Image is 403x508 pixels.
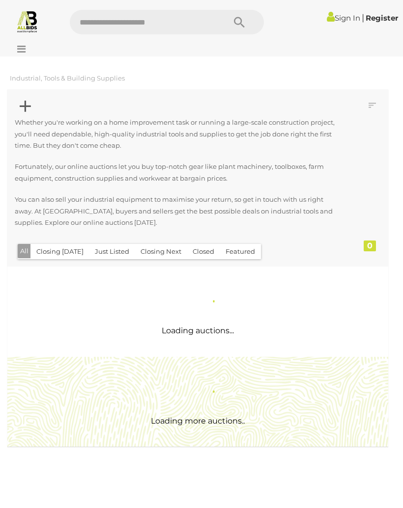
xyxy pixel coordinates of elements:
p: Fortunately, our online auctions let you buy top-notch gear like plant machinery, toolboxes, farm... [15,161,343,184]
span: Loading auctions... [162,326,234,335]
button: Search [215,10,264,34]
button: Closed [187,244,220,259]
button: Featured [220,244,261,259]
div: 0 [364,241,376,251]
button: Closing [DATE] [30,244,89,259]
span: | [362,12,364,23]
button: All [18,244,31,258]
img: Allbids.com.au [16,10,39,33]
p: Whether you're working on a home improvement task or running a large-scale construction project, ... [15,117,343,151]
a: Industrial, Tools & Building Supplies [10,74,125,82]
a: Sign In [327,13,360,23]
p: You can also sell your industrial equipment to maximise your return, so get in touch with us righ... [15,194,343,228]
a: Register [366,13,398,23]
button: Just Listed [89,244,135,259]
span: Loading more auctions.. [151,416,245,426]
button: Closing Next [135,244,187,259]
